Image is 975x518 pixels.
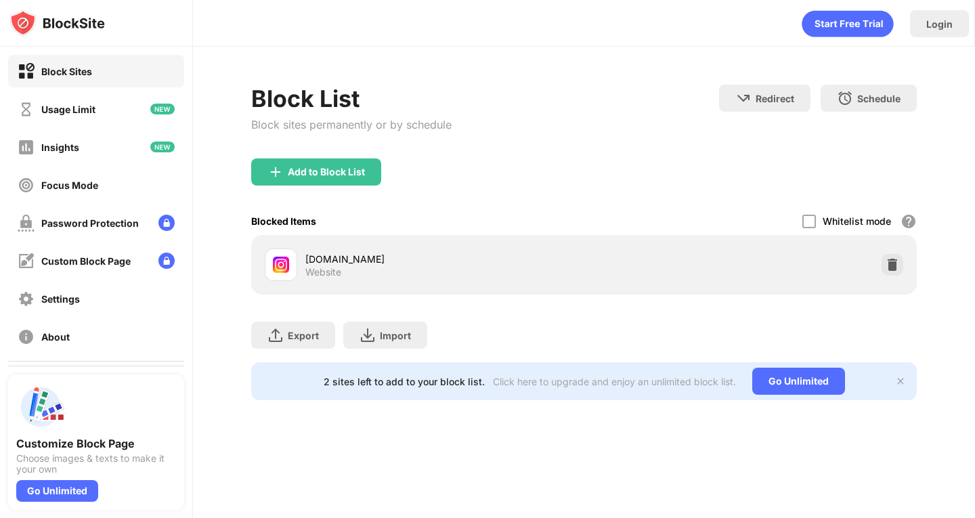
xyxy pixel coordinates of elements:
div: Focus Mode [41,179,98,191]
img: logo-blocksite.svg [9,9,105,37]
div: Website [305,266,341,278]
img: insights-off.svg [18,139,35,156]
div: Blocked Items [251,215,316,227]
div: Block sites permanently or by schedule [251,118,452,131]
div: Whitelist mode [823,215,891,227]
img: time-usage-off.svg [18,101,35,118]
div: Customize Block Page [16,437,176,450]
div: Block List [251,85,452,112]
img: block-on.svg [18,63,35,80]
img: lock-menu.svg [158,215,175,231]
img: about-off.svg [18,328,35,345]
div: Settings [41,293,80,305]
img: lock-menu.svg [158,253,175,269]
img: customize-block-page-off.svg [18,253,35,269]
div: Usage Limit [41,104,95,115]
img: settings-off.svg [18,290,35,307]
div: Add to Block List [288,167,365,177]
img: focus-off.svg [18,177,35,194]
div: Block Sites [41,66,92,77]
div: Insights [41,142,79,153]
div: Go Unlimited [752,368,845,395]
img: password-protection-off.svg [18,215,35,232]
div: Go Unlimited [16,480,98,502]
div: Redirect [756,93,794,104]
div: Choose images & texts to make it your own [16,453,176,475]
div: Export [288,330,319,341]
div: Login [926,18,953,30]
div: [DOMAIN_NAME] [305,252,584,266]
div: Click here to upgrade and enjoy an unlimited block list. [493,376,736,387]
img: new-icon.svg [150,104,175,114]
div: Import [380,330,411,341]
div: Password Protection [41,217,139,229]
div: 2 sites left to add to your block list. [324,376,485,387]
div: animation [802,10,894,37]
img: push-custom-page.svg [16,383,65,431]
img: x-button.svg [895,376,906,387]
img: favicons [273,257,289,273]
div: About [41,331,70,343]
div: Custom Block Page [41,255,131,267]
img: new-icon.svg [150,142,175,152]
div: Schedule [857,93,901,104]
